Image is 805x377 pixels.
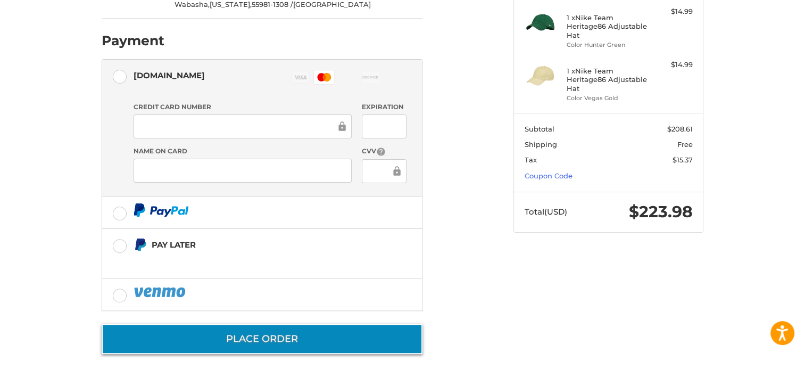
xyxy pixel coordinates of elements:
span: Free [677,140,693,149]
span: $223.98 [629,202,693,222]
img: PayPal icon [134,203,189,217]
span: $208.61 [667,125,693,133]
label: CVV [362,146,406,157]
div: $14.99 [651,6,693,17]
img: PayPal icon [134,285,188,299]
span: Tax [525,155,537,164]
span: $15.37 [673,155,693,164]
div: $14.99 [651,60,693,70]
iframe: PayPal Message 1 [134,256,356,265]
span: Shipping [525,140,557,149]
div: Pay Later [152,236,355,253]
h4: 1 x Nike Team Heritage86 Adjustable Hat [567,13,648,39]
h2: Payment [102,32,164,49]
div: [DOMAIN_NAME] [134,67,205,84]
iframe: Google Customer Reviews [717,348,805,377]
label: Credit Card Number [134,102,352,112]
a: Coupon Code [525,171,572,180]
button: Place Order [102,324,422,354]
label: Name on Card [134,146,352,156]
span: Total (USD) [525,207,567,217]
label: Expiration [362,102,406,112]
li: Color Hunter Green [567,40,648,50]
span: Subtotal [525,125,554,133]
li: Color Vegas Gold [567,94,648,103]
h4: 1 x Nike Team Heritage86 Adjustable Hat [567,67,648,93]
img: Pay Later icon [134,238,147,251]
